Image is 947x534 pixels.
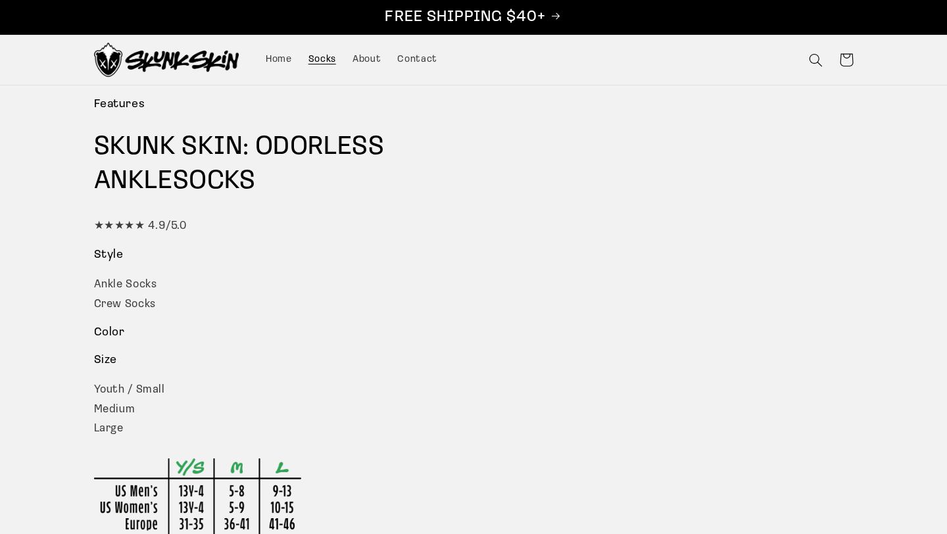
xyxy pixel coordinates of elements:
div: Youth / Small [94,380,854,400]
span: About [352,54,381,66]
h3: Style [94,248,854,263]
div: ★★★★★ 4.9/5.0 [94,216,854,236]
div: Medium [94,400,854,420]
span: Home [266,54,292,66]
div: Crew Socks [94,295,854,314]
p: FREE SHIPPING $40+ [14,7,933,28]
h3: Color [94,326,854,341]
h1: SKUNK SKIN: ODORLESS SOCKS [94,130,854,199]
a: Socks [300,45,344,74]
div: Ankle Socks [94,275,854,295]
div: Large [94,419,854,439]
span: ANKLE [94,168,173,195]
h3: Features [94,97,854,112]
a: Contact [389,45,446,74]
h3: Size [94,353,854,368]
a: Home [257,45,300,74]
img: Skunk Skin Anti-Odor Socks. [94,43,239,77]
a: About [344,45,389,74]
span: Socks [308,54,336,66]
span: Contact [397,54,437,66]
summary: Search [801,45,831,75]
